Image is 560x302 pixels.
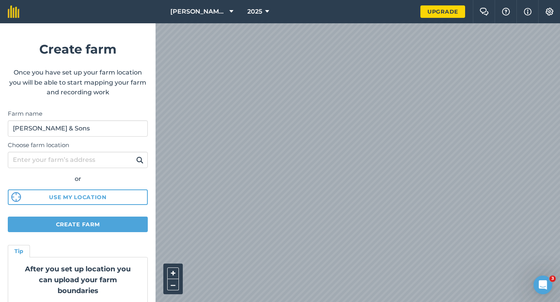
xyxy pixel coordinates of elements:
input: Enter your farm’s address [8,152,148,168]
img: svg%3e [11,192,21,202]
p: Once you have set up your farm location you will be able to start mapping your farm and recording... [8,68,148,97]
img: fieldmargin Logo [8,5,19,18]
img: svg+xml;base64,PHN2ZyB4bWxucz0iaHR0cDovL3d3dy53My5vcmcvMjAwMC9zdmciIHdpZHRoPSIxOSIgaGVpZ2h0PSIyNC... [136,155,143,165]
span: [PERSON_NAME] Farming LTD [170,7,226,16]
label: Farm name [8,109,148,118]
a: Upgrade [420,5,465,18]
button: Use my location [8,189,148,205]
button: + [167,267,179,279]
img: A cog icon [545,8,554,16]
img: svg+xml;base64,PHN2ZyB4bWxucz0iaHR0cDovL3d3dy53My5vcmcvMjAwMC9zdmciIHdpZHRoPSIxNyIgaGVpZ2h0PSIxNy... [524,7,532,16]
span: 2025 [247,7,262,16]
img: A question mark icon [501,8,511,16]
iframe: Intercom live chat [534,276,552,294]
strong: After you set up location you can upload your farm boundaries [25,265,131,295]
span: 3 [549,276,556,282]
img: Two speech bubbles overlapping with the left bubble in the forefront [479,8,489,16]
h4: Tip [14,247,23,255]
input: Farm name [8,120,148,137]
div: or [8,174,148,184]
h1: Create farm [8,39,148,59]
button: – [167,279,179,290]
label: Choose farm location [8,141,148,150]
button: Create farm [8,217,148,232]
